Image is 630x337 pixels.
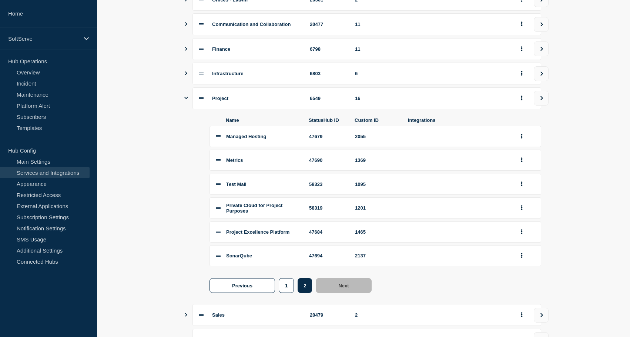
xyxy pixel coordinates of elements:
span: Sales [212,312,225,318]
div: 1201 [355,205,399,211]
span: Finance [212,46,230,52]
div: 20477 [310,21,346,27]
button: Show services [184,13,188,35]
div: 16 [355,96,508,101]
button: Show services [184,87,188,109]
span: Metrics [226,157,243,163]
div: 2055 [355,134,399,139]
span: Integrations [408,117,509,123]
span: Name [226,117,300,123]
button: 1 [279,278,294,293]
div: 6549 [310,96,346,101]
div: 6803 [310,71,346,76]
span: Private Cloud for Project Purposes [226,203,282,214]
span: Next [338,283,349,288]
div: 47690 [309,157,346,163]
button: view group [534,41,549,56]
div: 2 [355,312,508,318]
button: group actions [517,202,526,214]
button: view group [534,91,549,106]
div: 58319 [309,205,346,211]
button: group actions [517,226,526,238]
button: group actions [517,131,526,142]
button: Next [316,278,371,293]
div: 47694 [309,253,346,258]
button: group actions [517,19,526,30]
div: 1095 [355,181,399,187]
span: Project Excellence Platform [226,229,289,235]
button: 2 [298,278,312,293]
div: 11 [355,21,508,27]
button: Show services [184,304,188,326]
button: group actions [517,93,526,104]
button: view group [534,66,549,81]
p: SoftServe [8,36,79,42]
span: Communication and Collaboration [212,21,291,27]
span: Project [212,96,228,101]
div: 6798 [310,46,346,52]
button: group actions [517,154,526,166]
button: group actions [517,68,526,79]
div: 20479 [310,312,346,318]
div: 1369 [355,157,399,163]
button: group actions [517,309,526,321]
div: 47684 [309,229,346,235]
span: Custom ID [355,117,399,123]
button: Show services [184,38,188,60]
span: Infrastructure [212,71,244,76]
button: group actions [517,178,526,190]
div: 47679 [309,134,346,139]
button: view group [534,308,549,323]
span: Test Mail [226,181,247,187]
button: view group [534,17,549,32]
div: 6 [355,71,508,76]
span: Managed Hosting [226,134,266,139]
button: group actions [517,43,526,55]
div: 1465 [355,229,399,235]
span: Previous [232,283,252,288]
div: 58323 [309,181,346,187]
span: StatusHub ID [309,117,346,123]
span: SonarQube [226,253,252,258]
div: 11 [355,46,508,52]
button: group actions [517,250,526,261]
div: 2137 [355,253,399,258]
button: Previous [210,278,275,293]
button: Show services [184,63,188,84]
